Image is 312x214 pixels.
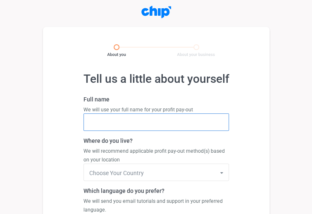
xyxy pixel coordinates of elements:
img: About you [98,44,215,57]
label: Which language do you prefer? [83,187,229,195]
div: Choose your country [89,169,144,177]
label: Where do you live? [83,137,229,145]
span: We will send you email tutorials and support in your preferred language. [83,198,223,212]
label: Full name [83,95,229,103]
h1: Tell us a little about yourself [83,72,229,87]
span: We will recommend applicable profit pay-out method(s) based on your location [83,148,225,162]
img: Chip [141,6,171,18]
span: We will use your full name for your profit pay-out [83,107,193,113]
